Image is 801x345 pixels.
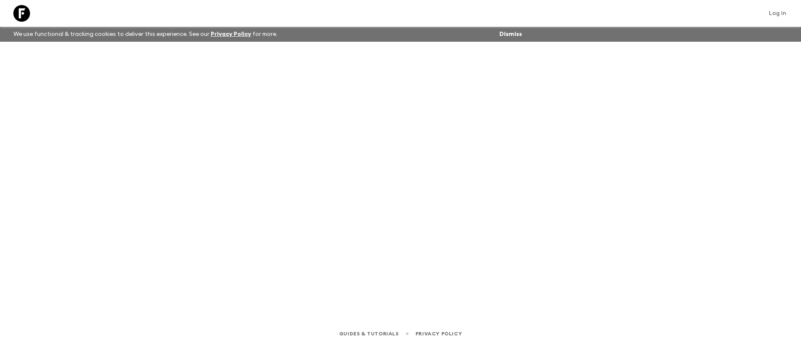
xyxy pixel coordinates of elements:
a: Guides & Tutorials [339,329,399,338]
a: Log in [764,8,791,19]
button: Dismiss [497,28,524,40]
a: Privacy Policy [211,31,251,37]
p: We use functional & tracking cookies to deliver this experience. See our for more. [10,27,281,42]
a: Privacy Policy [416,329,462,338]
